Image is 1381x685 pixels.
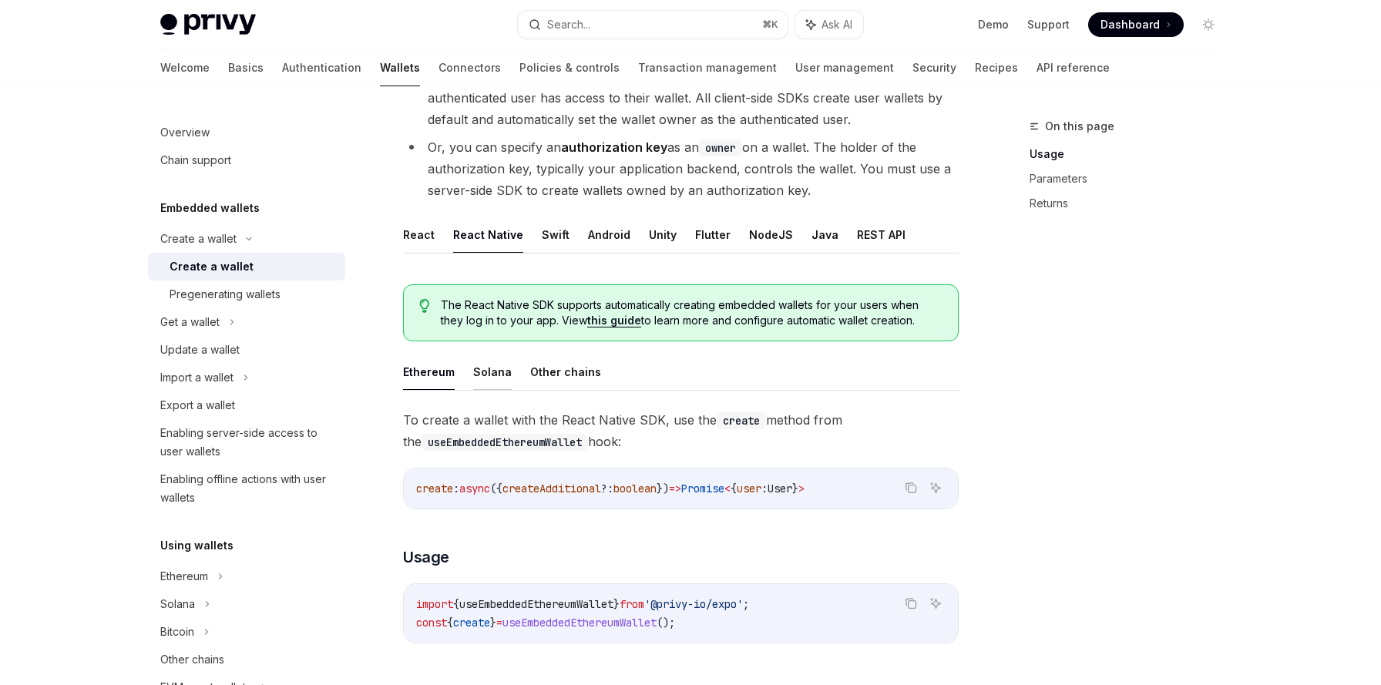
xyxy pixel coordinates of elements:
code: create [717,412,766,429]
button: Toggle dark mode [1196,12,1221,37]
strong: authorization key [561,139,667,155]
div: Solana [160,595,195,613]
div: Enabling offline actions with user wallets [160,470,336,507]
div: Get a wallet [160,313,220,331]
li: Or, you can specify an as an on a wallet. The holder of the authorization key, typically your app... [403,136,959,201]
h5: Using wallets [160,536,234,555]
span: ?: [601,482,613,495]
div: Create a wallet [160,230,237,248]
div: Export a wallet [160,396,235,415]
svg: Tip [419,299,430,313]
div: Ethereum [160,567,208,586]
a: Wallets [380,49,420,86]
a: Update a wallet [148,336,345,364]
a: Other chains [148,646,345,673]
a: Overview [148,119,345,146]
code: useEmbeddedEthereumWallet [422,434,588,451]
a: Welcome [160,49,210,86]
span: createAdditional [502,482,601,495]
a: this guide [587,314,641,327]
span: Ask AI [822,17,852,32]
button: Ask AI [926,478,946,498]
a: Basics [228,49,264,86]
button: React Native [453,217,523,253]
button: React [403,217,435,253]
a: Transaction management [638,49,777,86]
span: user [737,482,761,495]
span: : [453,482,459,495]
code: owner [699,139,742,156]
span: } [792,482,798,495]
div: Chain support [160,151,231,170]
span: => [669,482,681,495]
span: { [453,597,459,611]
span: The React Native SDK supports automatically creating embedded wallets for your users when they lo... [441,297,943,328]
div: Pregenerating wallets [170,285,281,304]
a: Dashboard [1088,12,1184,37]
button: Ask AI [926,593,946,613]
a: Returns [1030,191,1233,216]
a: Create a wallet [148,253,345,280]
button: Ethereum [403,354,455,390]
span: { [447,616,453,630]
a: Usage [1030,142,1233,166]
span: Usage [403,546,449,568]
span: const [416,616,447,630]
li: To create a user wallet, specify a as an owner of the wallet. This ensures only the authenticated... [403,65,959,130]
a: Demo [978,17,1009,32]
span: < [724,482,731,495]
span: ⌘ K [762,18,778,31]
a: Authentication [282,49,361,86]
button: Java [811,217,838,253]
h5: Embedded wallets [160,199,260,217]
a: Enabling offline actions with user wallets [148,465,345,512]
span: import [416,597,453,611]
span: from [620,597,644,611]
div: Create a wallet [170,257,254,276]
span: Promise [681,482,724,495]
span: create [453,616,490,630]
span: User [768,482,792,495]
span: useEmbeddedEthereumWallet [459,597,613,611]
span: useEmbeddedEthereumWallet [502,616,657,630]
span: > [798,482,805,495]
a: Policies & controls [519,49,620,86]
div: Other chains [160,650,224,669]
span: ; [743,597,749,611]
a: Enabling server-side access to user wallets [148,419,345,465]
span: To create a wallet with the React Native SDK, use the method from the hook: [403,409,959,452]
a: Security [912,49,956,86]
span: }) [657,482,669,495]
button: Swift [542,217,570,253]
span: = [496,616,502,630]
span: { [731,482,737,495]
div: Enabling server-side access to user wallets [160,424,336,461]
span: (); [657,616,675,630]
a: Recipes [975,49,1018,86]
span: boolean [613,482,657,495]
div: Import a wallet [160,368,234,387]
a: API reference [1037,49,1110,86]
div: Overview [160,123,210,142]
button: Ask AI [795,11,863,39]
button: Solana [473,354,512,390]
button: Search...⌘K [518,11,788,39]
img: light logo [160,14,256,35]
button: Other chains [530,354,601,390]
span: On this page [1045,117,1114,136]
a: Parameters [1030,166,1233,191]
a: Support [1027,17,1070,32]
span: Dashboard [1100,17,1160,32]
span: ({ [490,482,502,495]
a: Chain support [148,146,345,174]
div: Bitcoin [160,623,194,641]
div: Search... [547,15,590,34]
span: } [613,597,620,611]
span: } [490,616,496,630]
button: Android [588,217,630,253]
button: REST API [857,217,906,253]
span: create [416,482,453,495]
a: Export a wallet [148,391,345,419]
a: Pregenerating wallets [148,280,345,308]
div: Update a wallet [160,341,240,359]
